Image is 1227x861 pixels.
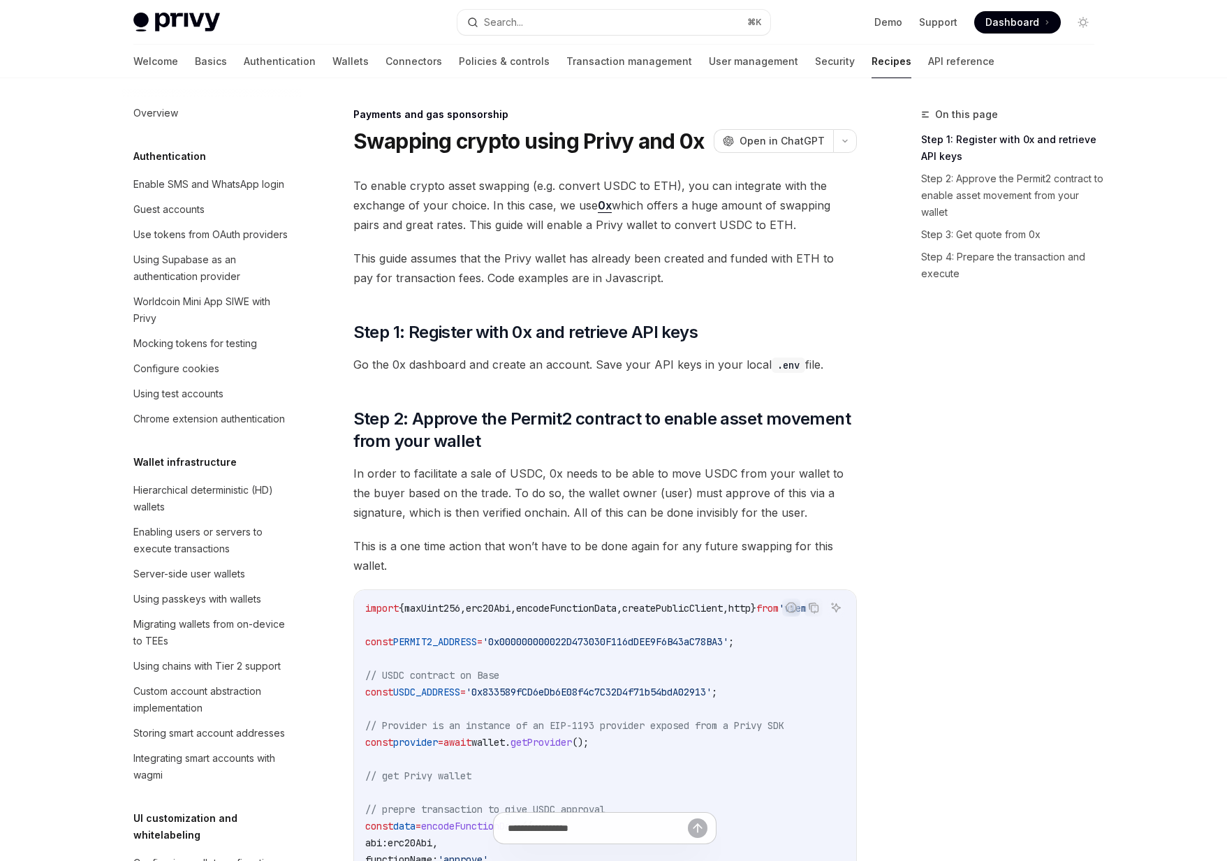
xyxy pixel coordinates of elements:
span: from [756,602,779,615]
a: Connectors [385,45,442,78]
span: '0x000000000022D473030F116dDEE9F6B43aC78BA3' [483,635,728,648]
span: { [399,602,404,615]
span: ; [728,635,734,648]
a: Step 2: Approve the Permit2 contract to enable asset movement from your wallet [921,168,1105,223]
a: Using Supabase as an authentication provider [122,247,301,289]
span: ; [712,686,717,698]
span: , [460,602,466,615]
span: getProvider [510,736,572,749]
a: Step 1: Register with 0x and retrieve API keys [921,128,1105,168]
span: erc20Abi [466,602,510,615]
div: Enabling users or servers to execute transactions [133,524,293,557]
button: Ask AI [827,598,845,617]
div: Migrating wallets from on-device to TEEs [133,616,293,649]
div: Configure cookies [133,360,219,377]
span: Step 2: Approve the Permit2 contract to enable asset movement from your wallet [353,408,857,452]
span: Open in ChatGPT [740,134,825,148]
a: Basics [195,45,227,78]
span: PERMIT2_ADDRESS [393,635,477,648]
a: Step 4: Prepare the transaction and execute [921,246,1105,285]
a: Recipes [872,45,911,78]
a: Guest accounts [122,197,301,222]
span: wallet [471,736,505,749]
div: Overview [133,105,178,122]
a: Worldcoin Mini App SIWE with Privy [122,289,301,331]
div: Chrome extension authentication [133,411,285,427]
span: = [438,736,443,749]
h5: Authentication [133,148,206,165]
img: light logo [133,13,220,32]
span: 'viem' [779,602,812,615]
div: Search... [484,14,523,31]
span: This is a one time action that won’t have to be done again for any future swapping for this wallet. [353,536,857,575]
span: = [460,686,466,698]
a: Step 3: Get quote from 0x [921,223,1105,246]
button: Send message [688,818,707,838]
button: Toggle dark mode [1072,11,1094,34]
div: Integrating smart accounts with wagmi [133,750,293,783]
button: Search...⌘K [457,10,770,35]
a: Demo [874,15,902,29]
span: import [365,602,399,615]
span: // USDC contract on Base [365,669,499,682]
span: encodeFunctionData [516,602,617,615]
div: Using test accounts [133,385,223,402]
div: Server-side user wallets [133,566,245,582]
span: // prepre transaction to give USDC approval [365,803,605,816]
a: Migrating wallets from on-device to TEEs [122,612,301,654]
div: Custom account abstraction implementation [133,683,293,716]
h1: Swapping crypto using Privy and 0x [353,128,705,154]
span: createPublicClient [622,602,723,615]
span: } [751,602,756,615]
a: Enable SMS and WhatsApp login [122,172,301,197]
div: Hierarchical deterministic (HD) wallets [133,482,293,515]
span: // Provider is an instance of an EIP-1193 provider exposed from a Privy SDK [365,719,784,732]
span: maxUint256 [404,602,460,615]
span: '0x833589fCD6eDb6E08f4c7C32D4f71b54bdA02913' [466,686,712,698]
div: Using passkeys with wallets [133,591,261,608]
span: In order to facilitate a sale of USDC, 0x needs to be able to move USDC from your wallet to the b... [353,464,857,522]
a: Configure cookies [122,356,301,381]
span: Go the 0x dashboard and create an account. Save your API keys in your local file. [353,355,857,374]
span: . [505,736,510,749]
span: = [477,635,483,648]
a: Mocking tokens for testing [122,331,301,356]
span: On this page [935,106,998,123]
span: , [510,602,516,615]
span: , [617,602,622,615]
a: Server-side user wallets [122,561,301,587]
span: This guide assumes that the Privy wallet has already been created and funded with ETH to pay for ... [353,249,857,288]
a: Authentication [244,45,316,78]
a: Custom account abstraction implementation [122,679,301,721]
button: Copy the contents from the code block [804,598,823,617]
a: Security [815,45,855,78]
a: Using test accounts [122,381,301,406]
span: (); [572,736,589,749]
div: Enable SMS and WhatsApp login [133,176,284,193]
a: Using chains with Tier 2 support [122,654,301,679]
a: Hierarchical deterministic (HD) wallets [122,478,301,520]
span: USDC_ADDRESS [393,686,460,698]
span: const [365,686,393,698]
a: Support [919,15,957,29]
span: Step 1: Register with 0x and retrieve API keys [353,321,698,344]
a: Dashboard [974,11,1061,34]
span: Dashboard [985,15,1039,29]
div: Payments and gas sponsorship [353,108,857,122]
a: Chrome extension authentication [122,406,301,432]
a: Storing smart account addresses [122,721,301,746]
a: Using passkeys with wallets [122,587,301,612]
span: await [443,736,471,749]
a: Transaction management [566,45,692,78]
a: Integrating smart accounts with wagmi [122,746,301,788]
a: Wallets [332,45,369,78]
a: Welcome [133,45,178,78]
span: const [365,736,393,749]
span: provider [393,736,438,749]
a: Use tokens from OAuth providers [122,222,301,247]
div: Guest accounts [133,201,205,218]
div: Using chains with Tier 2 support [133,658,281,675]
button: Open in ChatGPT [714,129,833,153]
div: Mocking tokens for testing [133,335,257,352]
a: API reference [928,45,994,78]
